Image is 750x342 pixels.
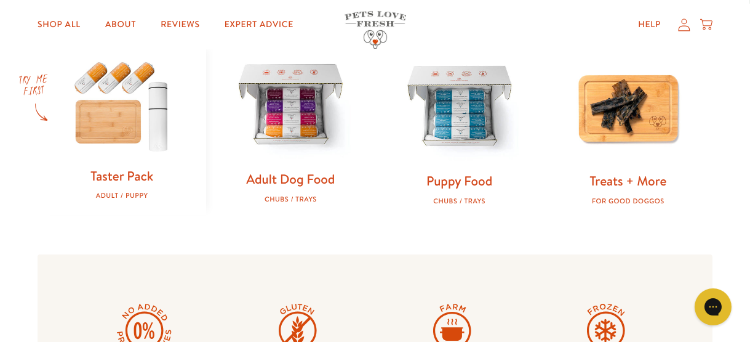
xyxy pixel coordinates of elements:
[589,172,666,190] a: Treats + More
[246,170,335,188] a: Adult Dog Food
[395,197,524,205] div: Chubs / Trays
[426,172,492,190] a: Puppy Food
[628,12,671,37] a: Help
[688,284,738,330] iframe: Gorgias live chat messenger
[226,195,355,203] div: Chubs / Trays
[57,192,186,200] div: Adult / Puppy
[564,197,693,205] div: For good doggos
[95,12,146,37] a: About
[215,12,303,37] a: Expert Advice
[90,167,153,185] a: Taster Pack
[28,12,90,37] a: Shop All
[151,12,209,37] a: Reviews
[345,11,406,49] img: Pets Love Fresh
